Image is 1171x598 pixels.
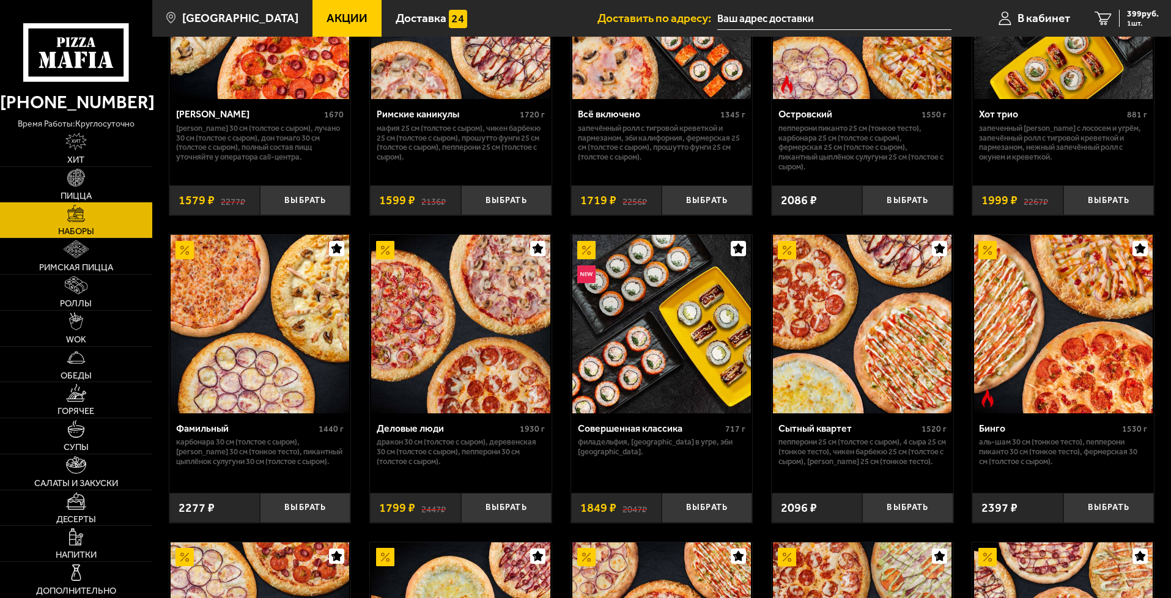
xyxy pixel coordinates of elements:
s: 2256 ₽ [622,194,647,207]
p: Филадельфия, [GEOGRAPHIC_DATA] в угре, Эби [GEOGRAPHIC_DATA]. [578,437,746,457]
span: 1999 ₽ [981,194,1018,207]
p: Запечённый ролл с тигровой креветкой и пармезаном, Эби Калифорния, Фермерская 25 см (толстое с сы... [578,124,746,163]
span: 1530 г [1122,424,1147,434]
span: Доставка [396,12,446,24]
span: 1345 г [720,109,745,120]
span: 399 руб. [1127,10,1159,18]
button: Выбрать [461,493,552,523]
span: 1670 [324,109,344,120]
img: Бинго [974,235,1153,413]
img: Акционный [175,241,194,259]
span: 1799 ₽ [379,502,415,514]
img: Острое блюдо [978,389,997,407]
img: Акционный [175,548,194,566]
input: Ваш адрес доставки [717,7,951,30]
span: Салаты и закуски [34,479,118,488]
span: Доставить по адресу: [597,12,717,24]
button: Выбрать [1063,493,1154,523]
p: [PERSON_NAME] 30 см (толстое с сыром), Лучано 30 см (толстое с сыром), Дон Томаго 30 см (толстое ... [176,124,344,163]
a: АкционныйФамильный [169,235,351,413]
img: Акционный [577,548,596,566]
img: Фамильный [171,235,349,413]
span: Горячее [57,407,94,416]
img: Деловые люди [371,235,550,413]
span: Напитки [56,550,97,559]
span: 1719 ₽ [580,194,616,207]
span: 1849 ₽ [580,502,616,514]
img: Акционный [577,241,596,259]
span: Римская пицца [39,263,113,272]
span: 2096 ₽ [781,502,817,514]
div: Деловые люди [377,423,517,434]
img: Новинка [577,265,596,284]
p: Пепперони 25 см (толстое с сыром), 4 сыра 25 см (тонкое тесто), Чикен Барбекю 25 см (толстое с сы... [778,437,947,467]
span: Пицца [61,191,92,201]
span: Хит [67,155,84,164]
span: Роллы [60,299,92,308]
div: Хот трио [979,108,1124,120]
img: Сытный квартет [773,235,951,413]
img: Акционный [778,548,796,566]
div: Совершенная классика [578,423,723,434]
div: Бинго [979,423,1119,434]
button: Выбрать [1063,185,1154,215]
button: Выбрать [260,493,350,523]
button: Выбрать [260,185,350,215]
img: 15daf4d41897b9f0e9f617042186c801.svg [449,10,467,28]
img: Акционный [978,241,997,259]
div: Римские каникулы [377,108,517,120]
span: В кабинет [1018,12,1070,24]
span: 1 шт. [1127,20,1159,27]
a: АкционныйСытный квартет [772,235,953,413]
span: 2397 ₽ [981,502,1018,514]
p: Запеченный [PERSON_NAME] с лососем и угрём, Запечённый ролл с тигровой креветкой и пармезаном, Не... [979,124,1147,163]
div: Фамильный [176,423,316,434]
span: 1440 г [319,424,344,434]
span: [GEOGRAPHIC_DATA] [182,12,298,24]
div: Островский [778,108,918,120]
span: 1599 ₽ [379,194,415,207]
s: 2447 ₽ [421,502,446,514]
span: WOK [66,335,86,344]
button: Выбрать [662,185,752,215]
p: Карбонара 30 см (толстое с сыром), [PERSON_NAME] 30 см (тонкое тесто), Пикантный цыплёнок сулугун... [176,437,344,467]
p: Аль-Шам 30 см (тонкое тесто), Пепперони Пиканто 30 см (тонкое тесто), Фермерская 30 см (толстое с... [979,437,1147,467]
span: Десерты [56,515,96,524]
p: Мафия 25 см (толстое с сыром), Чикен Барбекю 25 см (толстое с сыром), Прошутто Фунги 25 см (толст... [377,124,545,163]
span: Наборы [58,227,94,236]
s: 2136 ₽ [421,194,446,207]
span: 1520 г [922,424,947,434]
button: Выбрать [862,493,953,523]
span: 1550 г [922,109,947,120]
span: 717 г [725,424,745,434]
img: Совершенная классика [572,235,751,413]
img: Острое блюдо [778,75,796,94]
span: Обеды [61,371,92,380]
span: 2086 ₽ [781,194,817,207]
button: Выбрать [662,493,752,523]
div: Сытный квартет [778,423,918,434]
img: Акционный [978,548,997,566]
span: 1720 г [520,109,545,120]
button: Выбрать [862,185,953,215]
s: 2277 ₽ [221,194,245,207]
div: Всё включено [578,108,718,120]
span: 2277 ₽ [179,502,215,514]
span: 1579 ₽ [179,194,215,207]
a: АкционныйДеловые люди [370,235,552,413]
p: Дракон 30 см (толстое с сыром), Деревенская 30 см (толстое с сыром), Пепперони 30 см (толстое с с... [377,437,545,467]
s: 2047 ₽ [622,502,647,514]
img: Акционный [376,548,394,566]
a: АкционныйНовинкаСовершенная классика [571,235,753,413]
div: [PERSON_NAME] [176,108,322,120]
span: Дополнительно [36,586,116,596]
span: 881 г [1127,109,1147,120]
img: Акционный [778,241,796,259]
a: АкционныйОстрое блюдоБинго [972,235,1154,413]
s: 2267 ₽ [1024,194,1048,207]
button: Выбрать [461,185,552,215]
p: Пепперони Пиканто 25 см (тонкое тесто), Карбонара 25 см (толстое с сыром), Фермерская 25 см (толс... [778,124,947,172]
span: Супы [64,443,89,452]
span: 1930 г [520,424,545,434]
span: Акции [327,12,368,24]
